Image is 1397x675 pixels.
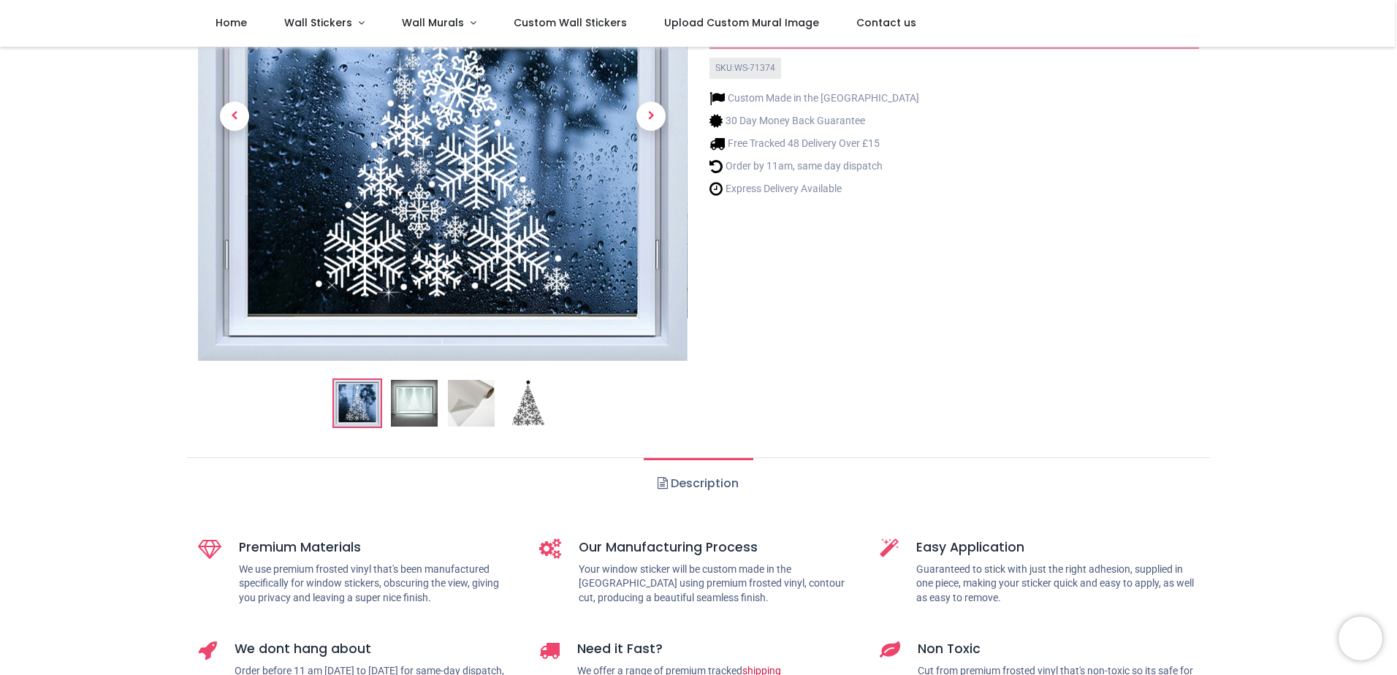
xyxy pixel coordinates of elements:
[664,15,819,30] span: Upload Custom Mural Image
[391,380,438,427] img: WS-71374-02
[918,640,1199,658] h5: Non Toxic
[916,562,1199,606] p: Guaranteed to stick with just the right adhesion, supplied in one piece, making your sticker quic...
[579,538,859,557] h5: Our Manufacturing Process
[239,538,517,557] h5: Premium Materials
[709,91,919,106] li: Custom Made in the [GEOGRAPHIC_DATA]
[448,380,495,427] img: WS-71374-03
[334,380,381,427] img: Festive Snowflake Christmas Tree Frosted Window Sticker
[284,15,352,30] span: Wall Stickers
[239,562,517,606] p: We use premium frosted vinyl that's been manufactured specifically for window stickers, obscuring...
[856,15,916,30] span: Contact us
[644,458,753,509] a: Description
[709,113,919,129] li: 30 Day Money Back Guarantee
[402,15,464,30] span: Wall Murals
[916,538,1199,557] h5: Easy Application
[636,102,666,131] span: Next
[505,380,552,427] img: WS-71374-04
[709,159,919,174] li: Order by 11am, same day dispatch
[709,181,919,197] li: Express Delivery Available
[235,640,517,658] h5: We dont hang about
[514,15,627,30] span: Custom Wall Stickers
[1339,617,1382,660] iframe: Brevo live chat
[709,136,919,151] li: Free Tracked 48 Delivery Over £15
[577,640,859,658] h5: Need it Fast?
[709,58,781,79] div: SKU: WS-71374
[579,562,859,606] p: Your window sticker will be custom made in the [GEOGRAPHIC_DATA] using premium frosted vinyl, con...
[216,15,247,30] span: Home
[220,102,249,131] span: Previous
